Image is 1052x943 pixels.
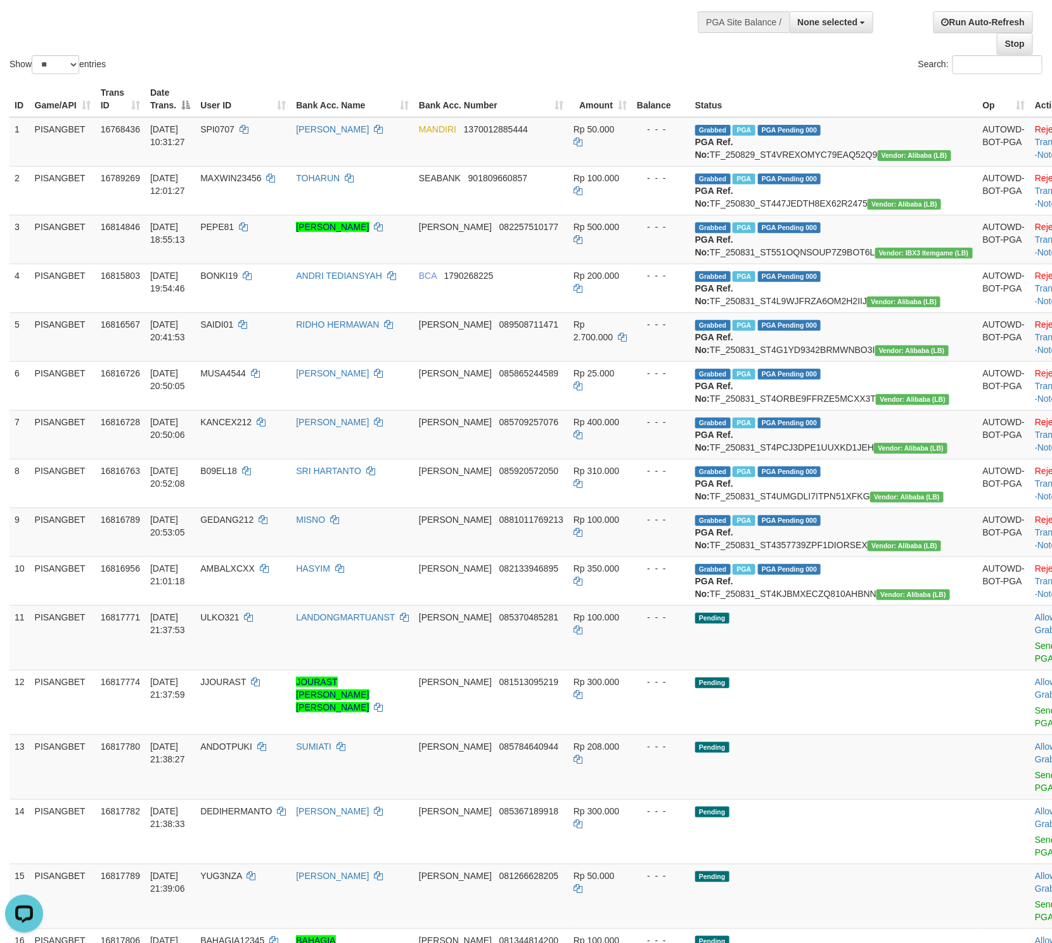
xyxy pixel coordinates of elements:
span: MANDIRI [419,124,456,134]
td: AUTOWD-BOT-PGA [978,312,1030,361]
span: Copy 082133946895 to clipboard [499,563,558,574]
span: PGA Pending [758,564,821,575]
span: 16817771 [101,612,140,622]
span: [PERSON_NAME] [419,806,492,816]
b: PGA Ref. No: [695,527,733,550]
span: Copy 1790268225 to clipboard [444,271,494,281]
span: Grabbed [695,222,731,233]
div: - - - [637,805,685,818]
span: Pending [695,871,729,882]
span: [DATE] 21:01:18 [150,563,185,586]
span: 16816567 [101,319,140,330]
td: 14 [10,799,30,864]
td: 11 [10,605,30,670]
span: Marked by avkyakub [733,271,755,282]
span: 16817782 [101,806,140,816]
div: - - - [637,676,685,688]
span: None selected [798,17,858,27]
span: 16817780 [101,741,140,752]
span: [DATE] 20:53:05 [150,515,185,537]
span: YUG3NZA [200,871,241,881]
span: Grabbed [695,564,731,575]
span: Copy 901809660857 to clipboard [468,173,527,183]
div: - - - [637,221,685,233]
span: PGA Pending [758,418,821,428]
td: PISANGBET [30,459,96,508]
td: PISANGBET [30,508,96,556]
input: Search: [953,55,1042,74]
a: HASYIM [296,563,330,574]
a: RIDHO HERMAWAN [296,319,379,330]
td: 12 [10,670,30,735]
span: [DATE] 20:50:06 [150,417,185,440]
span: B09EL18 [200,466,237,476]
span: Vendor URL: https://dashboard.q2checkout.com/secure [870,492,944,503]
div: - - - [637,740,685,753]
b: PGA Ref. No: [695,137,733,160]
span: 16816956 [101,563,140,574]
span: [DATE] 19:54:46 [150,271,185,293]
span: [PERSON_NAME] [419,222,492,232]
span: Copy 081266628205 to clipboard [499,871,558,881]
a: ANDRI TEDIANSYAH [296,271,382,281]
th: Amount: activate to sort column ascending [568,81,632,117]
span: Vendor URL: https://dashboard.q2checkout.com/secure [875,345,949,356]
span: [DATE] 21:38:27 [150,741,185,764]
td: PISANGBET [30,117,96,167]
span: KANCEX212 [200,417,252,427]
span: Copy 089508711471 to clipboard [499,319,558,330]
td: TF_250831_ST551OQNSOUP7Z9BOT6L [690,215,978,264]
span: Pending [695,807,729,818]
td: PISANGBET [30,864,96,928]
span: Rp 100.000 [574,515,619,525]
div: - - - [637,172,685,184]
span: Rp 300.000 [574,677,619,687]
span: Rp 50.000 [574,871,615,881]
span: Grabbed [695,320,731,331]
span: Copy 081513095219 to clipboard [499,677,558,687]
span: Grabbed [695,174,731,184]
button: Open LiveChat chat widget [5,5,43,43]
td: TF_250831_ST4UMGDLI7ITPN51XFKG [690,459,978,508]
span: Vendor URL: https://dashboard.q2checkout.com/secure [874,443,947,454]
td: 15 [10,864,30,928]
th: Bank Acc. Number: activate to sort column ascending [414,81,568,117]
div: - - - [637,123,685,136]
td: PISANGBET [30,670,96,735]
span: Grabbed [695,418,731,428]
span: [DATE] 21:39:06 [150,871,185,894]
td: PISANGBET [30,361,96,410]
span: Copy 0881011769213 to clipboard [499,515,563,525]
span: Copy 085709257076 to clipboard [499,417,558,427]
span: Vendor URL: https://dashboard.q2checkout.com/secure [875,248,973,259]
span: Marked by avkedw [733,418,755,428]
div: PGA Site Balance / [698,11,789,33]
td: PISANGBET [30,799,96,864]
span: [PERSON_NAME] [419,563,492,574]
span: Pending [695,613,729,624]
td: AUTOWD-BOT-PGA [978,410,1030,459]
td: 4 [10,264,30,312]
span: Rp 208.000 [574,741,619,752]
span: Vendor URL: https://dashboard.q2checkout.com/secure [876,394,949,405]
span: Grabbed [695,125,731,136]
span: Grabbed [695,369,731,380]
a: SUMIATI [296,741,331,752]
span: PGA Pending [758,174,821,184]
span: PGA Pending [758,515,821,526]
span: PGA Pending [758,320,821,331]
td: 6 [10,361,30,410]
span: 16815803 [101,271,140,281]
div: - - - [637,416,685,428]
td: 7 [10,410,30,459]
a: MISNO [296,515,325,525]
span: PEPE81 [200,222,234,232]
span: BONKI19 [200,271,238,281]
div: - - - [637,562,685,575]
span: 16817789 [101,871,140,881]
th: User ID: activate to sort column ascending [195,81,291,117]
label: Show entries [10,55,106,74]
a: [PERSON_NAME] [296,368,369,378]
td: AUTOWD-BOT-PGA [978,361,1030,410]
span: [DATE] 10:31:27 [150,124,185,147]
